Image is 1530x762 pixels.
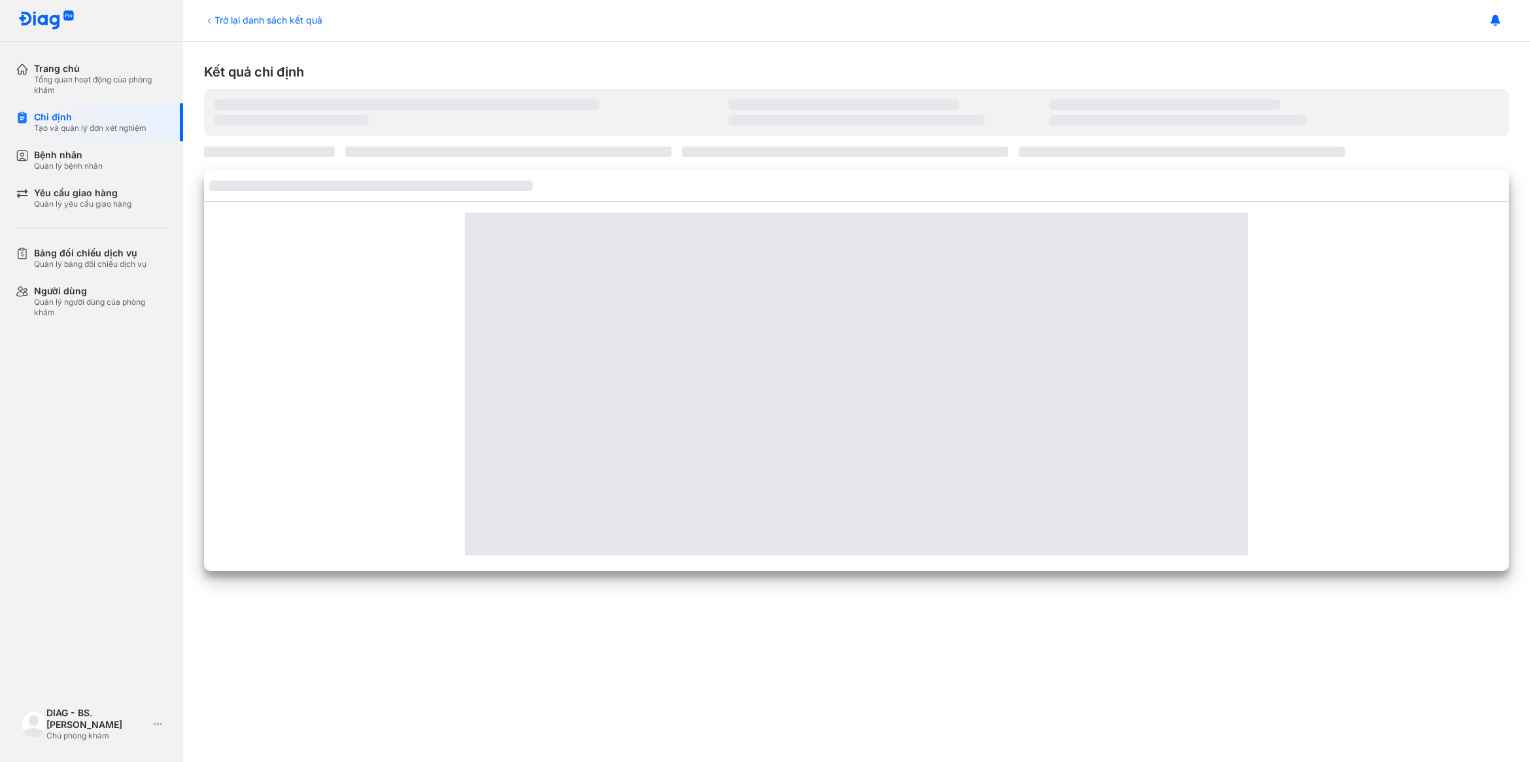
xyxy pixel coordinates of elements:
div: Tạo và quản lý đơn xét nghiệm [34,123,146,133]
div: Kết quả chỉ định [204,63,1509,81]
div: Tổng quan hoạt động của phòng khám [34,75,167,95]
div: Người dùng [34,285,167,297]
div: Trở lại danh sách kết quả [204,13,322,27]
div: Yêu cầu giao hàng [34,187,131,199]
img: logo [21,711,46,736]
div: Bệnh nhân [34,149,103,161]
img: logo [18,10,75,31]
div: DIAG - BS. [PERSON_NAME] [46,707,148,731]
div: Quản lý người dùng của phòng khám [34,297,167,318]
div: Quản lý yêu cầu giao hàng [34,199,131,209]
div: Bảng đối chiếu dịch vụ [34,247,146,259]
div: Trang chủ [34,63,167,75]
div: Chỉ định [34,111,146,123]
div: Chủ phòng khám [46,731,148,741]
div: Quản lý bệnh nhân [34,161,103,171]
div: Quản lý bảng đối chiếu dịch vụ [34,259,146,269]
